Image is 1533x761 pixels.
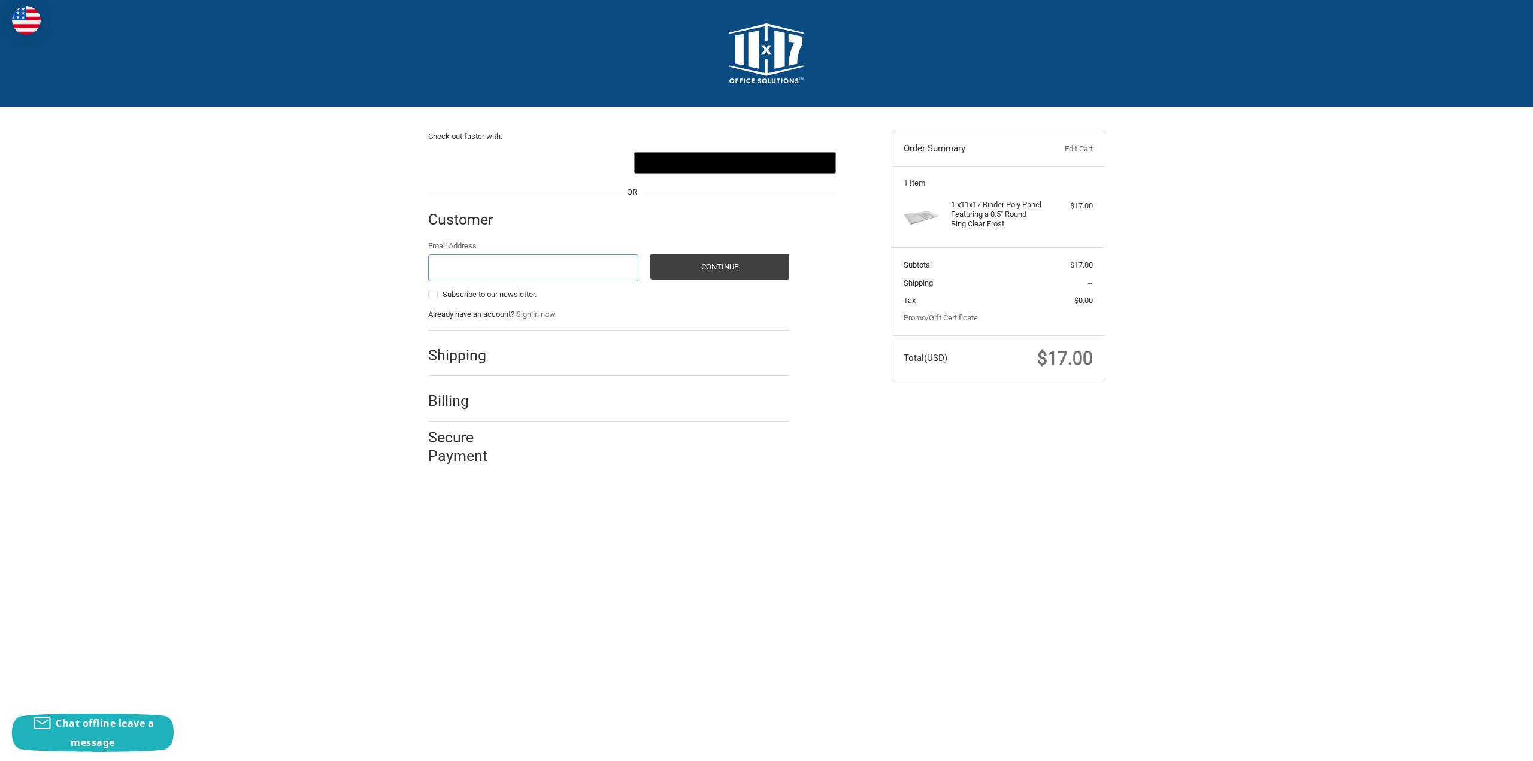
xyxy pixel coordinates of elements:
[428,392,498,410] h2: Billing
[428,131,836,143] p: Check out faster with:
[428,240,639,252] label: Email Address
[1034,143,1093,155] a: Edit Cart
[428,210,498,229] h2: Customer
[634,152,836,174] button: Google Pay
[904,296,916,305] span: Tax
[428,308,789,320] p: Already have an account?
[951,200,1043,229] h4: 1 x 11x17 Binder Poly Panel Featuring a 0.5" Round Ring Clear Frost
[443,290,537,299] span: Subscribe to our newsletter.
[1070,260,1093,269] span: $17.00
[428,152,630,174] iframe: PayPal-paypal
[904,353,947,363] span: Total (USD)
[12,6,41,35] img: duty and tax information for United States
[904,313,978,322] a: Promo/Gift Certificate
[516,310,555,319] a: Sign in now
[904,278,933,287] span: Shipping
[56,717,154,749] span: Chat offline leave a message
[1088,278,1093,287] span: --
[729,23,804,83] img: 11x17.com
[12,714,174,752] button: Chat offline leave a message
[904,143,1034,155] h3: Order Summary
[1037,348,1093,369] span: $17.00
[650,254,789,280] button: Continue
[621,186,643,198] span: OR
[1046,200,1093,212] div: $17.00
[428,346,498,365] h2: Shipping
[1074,296,1093,305] span: $0.00
[904,260,932,269] span: Subtotal
[428,428,509,466] h2: Secure Payment
[904,178,1093,188] h3: 1 Item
